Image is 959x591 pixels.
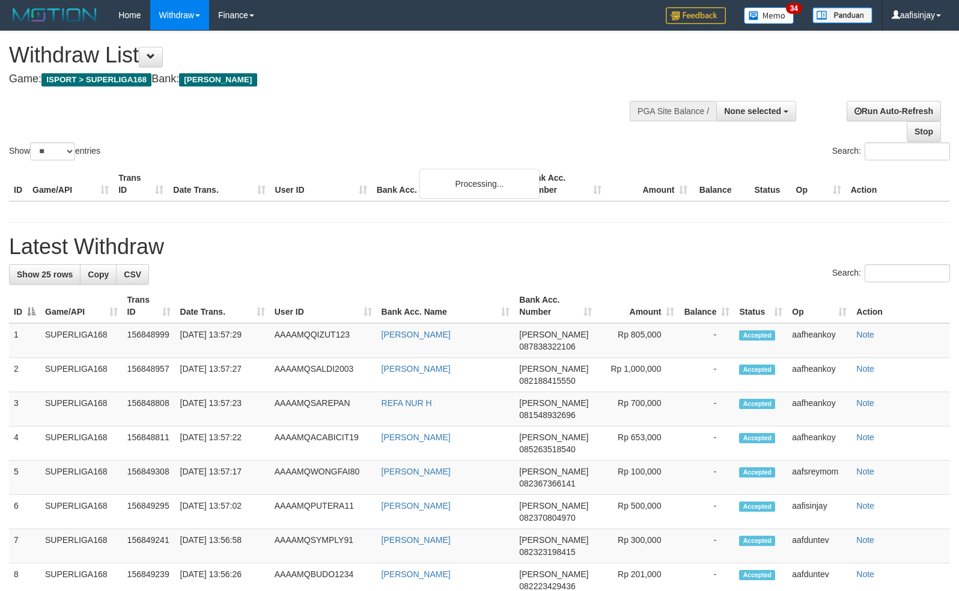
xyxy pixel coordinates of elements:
td: SUPERLIGA168 [40,529,123,563]
th: Amount: activate to sort column ascending [597,289,679,323]
td: [DATE] 13:57:29 [175,323,270,358]
span: 34 [786,3,802,14]
td: - [679,323,734,358]
span: Copy 082323198415 to clipboard [519,547,575,557]
span: Accepted [739,433,775,443]
span: [PERSON_NAME] [519,364,588,374]
th: User ID: activate to sort column ascending [270,289,377,323]
a: Note [856,535,874,545]
td: 156849295 [123,495,175,529]
td: AAAAMQACABICIT19 [270,426,377,461]
td: SUPERLIGA168 [40,426,123,461]
span: Accepted [739,399,775,409]
span: Accepted [739,467,775,477]
th: Op [791,167,846,201]
th: Amount [606,167,692,201]
a: [PERSON_NAME] [382,501,451,511]
span: [PERSON_NAME] [519,432,588,442]
td: 156848808 [123,392,175,426]
td: Rp 805,000 [597,323,679,358]
label: Search: [832,264,950,282]
td: 4 [9,426,40,461]
span: Accepted [739,330,775,341]
a: [PERSON_NAME] [382,569,451,579]
h1: Withdraw List [9,43,627,67]
a: Note [856,398,874,408]
td: aafheankoy [787,358,851,392]
a: [PERSON_NAME] [382,535,451,545]
th: Action [851,289,950,323]
a: Note [856,501,874,511]
th: Balance [692,167,749,201]
td: aafheankoy [787,323,851,358]
label: Search: [832,142,950,160]
span: ISPORT > SUPERLIGA168 [41,73,151,86]
td: 6 [9,495,40,529]
td: aafheankoy [787,392,851,426]
th: Bank Acc. Number [520,167,606,201]
th: Date Trans. [168,167,270,201]
a: [PERSON_NAME] [382,432,451,442]
div: PGA Site Balance / [630,101,716,121]
th: Trans ID: activate to sort column ascending [123,289,175,323]
td: AAAAMQSYMPLY91 [270,529,377,563]
td: aafheankoy [787,426,851,461]
span: CSV [124,270,141,279]
span: Copy 082367366141 to clipboard [519,479,575,488]
td: 2 [9,358,40,392]
a: Note [856,432,874,442]
td: - [679,426,734,461]
th: Bank Acc. Number: activate to sort column ascending [514,289,597,323]
td: [DATE] 13:57:23 [175,392,270,426]
td: AAAAMQPUTERA11 [270,495,377,529]
td: Rp 100,000 [597,461,679,495]
td: [DATE] 13:56:58 [175,529,270,563]
input: Search: [865,142,950,160]
td: SUPERLIGA168 [40,495,123,529]
span: Copy 087838322106 to clipboard [519,342,575,351]
h1: Latest Withdraw [9,235,950,259]
span: [PERSON_NAME] [179,73,257,86]
a: Note [856,569,874,579]
td: 156849241 [123,529,175,563]
td: aafsreymom [787,461,851,495]
th: Balance: activate to sort column ascending [679,289,734,323]
td: [DATE] 13:57:27 [175,358,270,392]
span: Show 25 rows [17,270,73,279]
a: Note [856,330,874,339]
th: User ID [270,167,372,201]
span: Accepted [739,365,775,375]
span: Copy 082370804970 to clipboard [519,513,575,523]
img: Feedback.jpg [666,7,726,24]
th: Status: activate to sort column ascending [734,289,787,323]
td: - [679,392,734,426]
span: Copy 081548932696 to clipboard [519,410,575,420]
h4: Game: Bank: [9,73,627,85]
td: 156849308 [123,461,175,495]
td: AAAAMQSAREPAN [270,392,377,426]
a: CSV [116,264,149,285]
td: Rp 653,000 [597,426,679,461]
td: AAAAMQSALDI2003 [270,358,377,392]
td: SUPERLIGA168 [40,358,123,392]
a: [PERSON_NAME] [382,467,451,476]
td: - [679,495,734,529]
th: Op: activate to sort column ascending [787,289,851,323]
td: 7 [9,529,40,563]
td: Rp 1,000,000 [597,358,679,392]
td: [DATE] 13:57:17 [175,461,270,495]
img: panduan.png [812,7,872,23]
span: [PERSON_NAME] [519,398,588,408]
th: ID [9,167,28,201]
div: Processing... [419,169,540,199]
span: [PERSON_NAME] [519,535,588,545]
a: Stop [907,121,941,142]
label: Show entries [9,142,100,160]
td: - [679,461,734,495]
span: [PERSON_NAME] [519,569,588,579]
a: REFA NUR H [382,398,432,408]
span: Copy 085263518540 to clipboard [519,444,575,454]
input: Search: [865,264,950,282]
td: aafduntev [787,529,851,563]
span: Copy 082223429436 to clipboard [519,581,575,591]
